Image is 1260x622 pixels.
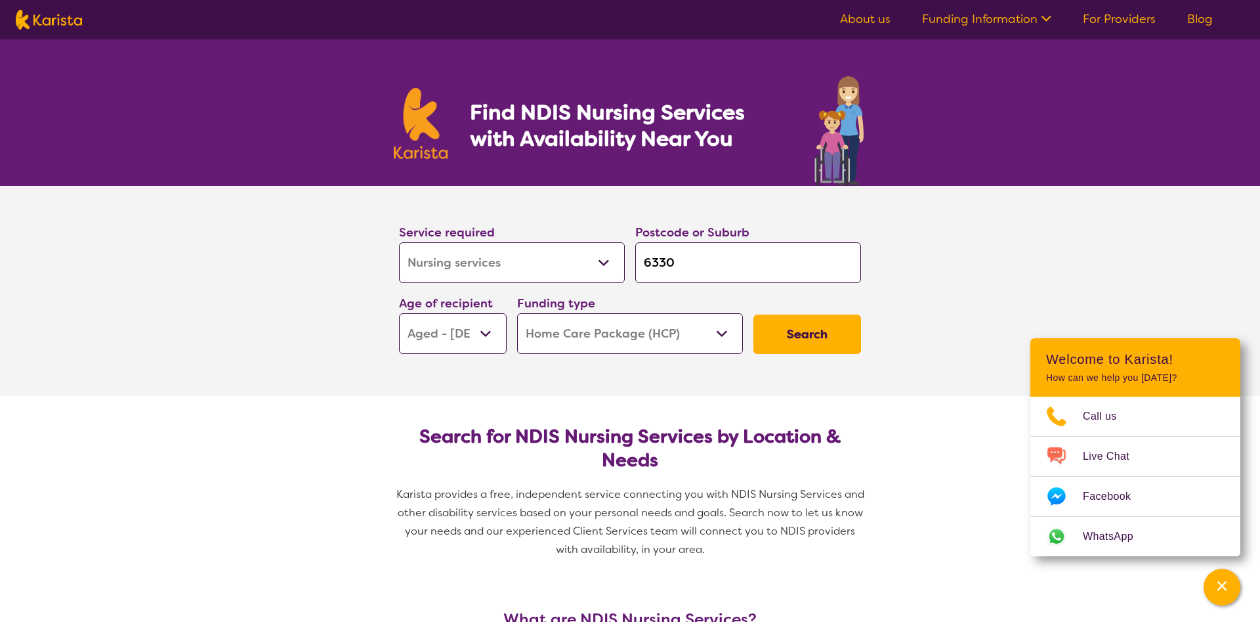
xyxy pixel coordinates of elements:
[753,315,861,354] button: Search
[396,487,867,556] span: Karista provides a free, independent service connecting you with NDIS Nursing Services and other ...
[517,296,595,311] label: Funding type
[16,10,82,30] img: Karista logo
[635,225,749,240] label: Postcode or Suburb
[394,88,448,159] img: Karista logo
[1083,487,1146,506] span: Facebook
[1083,527,1149,546] span: WhatsApp
[1046,372,1225,384] p: How can we help you [DATE]?
[1030,338,1240,556] div: Channel Menu
[1046,351,1225,367] h2: Welcome to Karista!
[409,425,850,472] h2: Search for NDIS Nursing Services by Location & Needs
[1083,407,1133,426] span: Call us
[1187,11,1213,27] a: Blog
[399,296,493,311] label: Age of recipient
[1204,569,1240,606] button: Channel Menu
[840,11,891,27] a: About us
[1030,397,1240,556] ul: Choose channel
[922,11,1051,27] a: Funding Information
[1083,11,1156,27] a: For Providers
[470,99,771,152] h1: Find NDIS Nursing Services with Availability Near You
[1030,517,1240,556] a: Web link opens in a new tab.
[812,71,866,186] img: nursing
[1083,447,1145,466] span: Live Chat
[635,242,861,283] input: Type
[399,225,495,240] label: Service required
